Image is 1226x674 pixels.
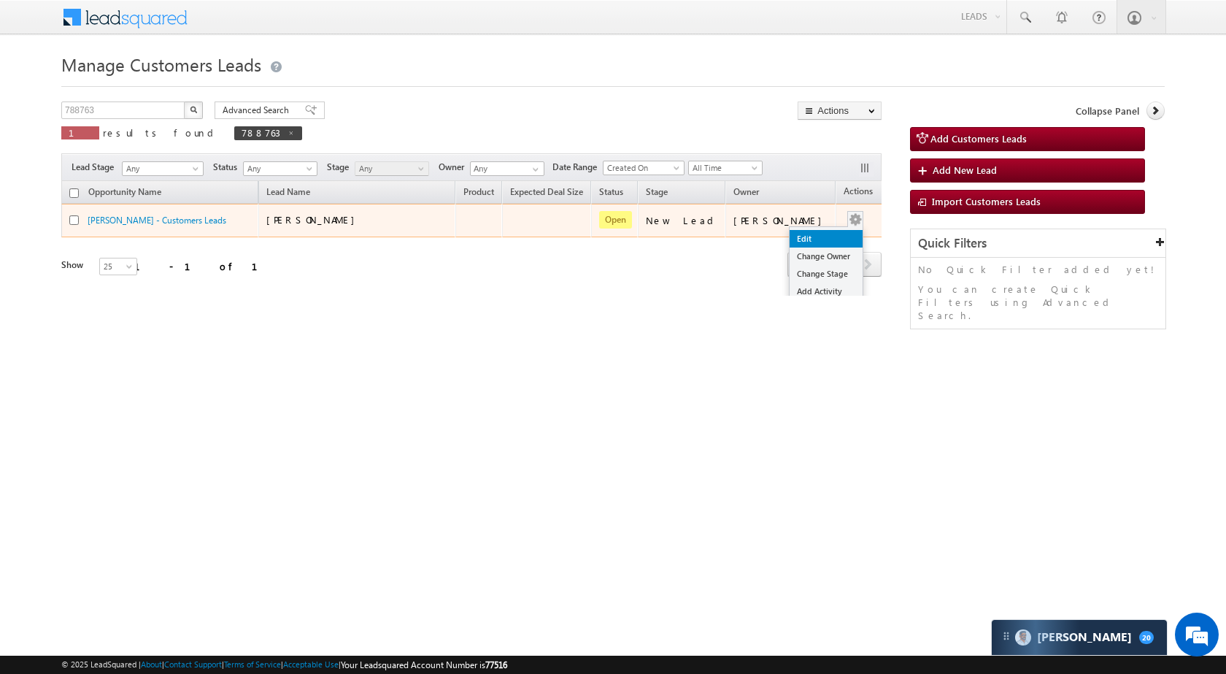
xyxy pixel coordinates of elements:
a: Any [355,161,429,176]
span: 1 [69,126,92,139]
a: Contact Support [164,659,222,669]
span: Created On [604,161,679,175]
span: Your Leadsquared Account Number is [341,659,507,670]
div: Chat with us now [76,77,245,96]
span: Lead Stage [72,161,120,174]
p: You can create Quick Filters using Advanced Search. [918,283,1158,322]
span: next [855,252,882,277]
p: No Quick Filter added yet! [918,263,1158,276]
div: Show [61,259,88,272]
span: All Time [689,161,758,175]
a: Terms of Service [224,659,281,669]
span: Any [244,162,313,175]
span: Owner [733,186,759,197]
span: Stage [646,186,668,197]
span: 20 [1139,631,1154,644]
button: Actions [798,102,882,120]
span: Add Customers Leads [930,132,1027,145]
a: Stage [639,184,675,203]
span: Open [599,211,632,229]
input: Check all records [69,188,79,198]
span: Stage [327,161,355,174]
a: Change Owner [790,248,863,265]
div: New Lead [646,214,719,227]
img: Search [190,106,197,113]
a: prev [787,253,814,277]
a: Change Stage [790,265,863,283]
a: All Time [688,161,763,175]
a: Edit [790,230,863,248]
a: next [855,253,882,277]
div: Quick Filters [911,229,1165,258]
div: 1 - 1 of 1 [134,258,275,275]
span: © 2025 LeadSquared | | | | | [61,658,507,672]
input: Type to Search [470,161,544,176]
div: [PERSON_NAME] [733,214,829,227]
span: prev [787,252,814,277]
span: results found [103,126,219,139]
span: Add New Lead [933,164,997,176]
span: Any [355,162,425,175]
span: Product [463,186,494,197]
span: Advanced Search [223,104,293,117]
em: Start Chat [198,450,265,470]
a: Opportunity Name [81,184,169,203]
span: Owner [439,161,470,174]
span: 788763 [242,126,280,139]
span: Expected Deal Size [510,186,583,197]
span: Actions [836,183,880,202]
span: 25 [100,260,139,273]
a: 25 [99,258,137,275]
span: Lead Name [259,184,317,203]
div: Minimize live chat window [239,7,274,42]
a: About [141,659,162,669]
span: [PERSON_NAME] [266,213,362,226]
div: carter-dragCarter[PERSON_NAME]20 [991,619,1168,656]
a: Show All Items [525,162,543,177]
span: 77516 [485,659,507,670]
span: Date Range [552,161,603,174]
a: Status [592,184,631,203]
span: Opportunity Name [88,186,161,197]
a: [PERSON_NAME] - Customers Leads [88,215,226,226]
img: d_60004797649_company_0_60004797649 [25,77,61,96]
a: Any [243,161,317,176]
span: Manage Customers Leads [61,53,261,76]
span: Status [213,161,243,174]
a: Acceptable Use [283,659,339,669]
span: Collapse Panel [1076,104,1139,118]
a: Any [122,161,204,176]
span: Import Customers Leads [932,195,1041,207]
a: Created On [603,161,685,175]
a: Expected Deal Size [503,184,590,203]
textarea: Type your message and hit 'Enter' [19,135,266,437]
span: Any [123,162,198,175]
a: Add Activity [790,283,863,300]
